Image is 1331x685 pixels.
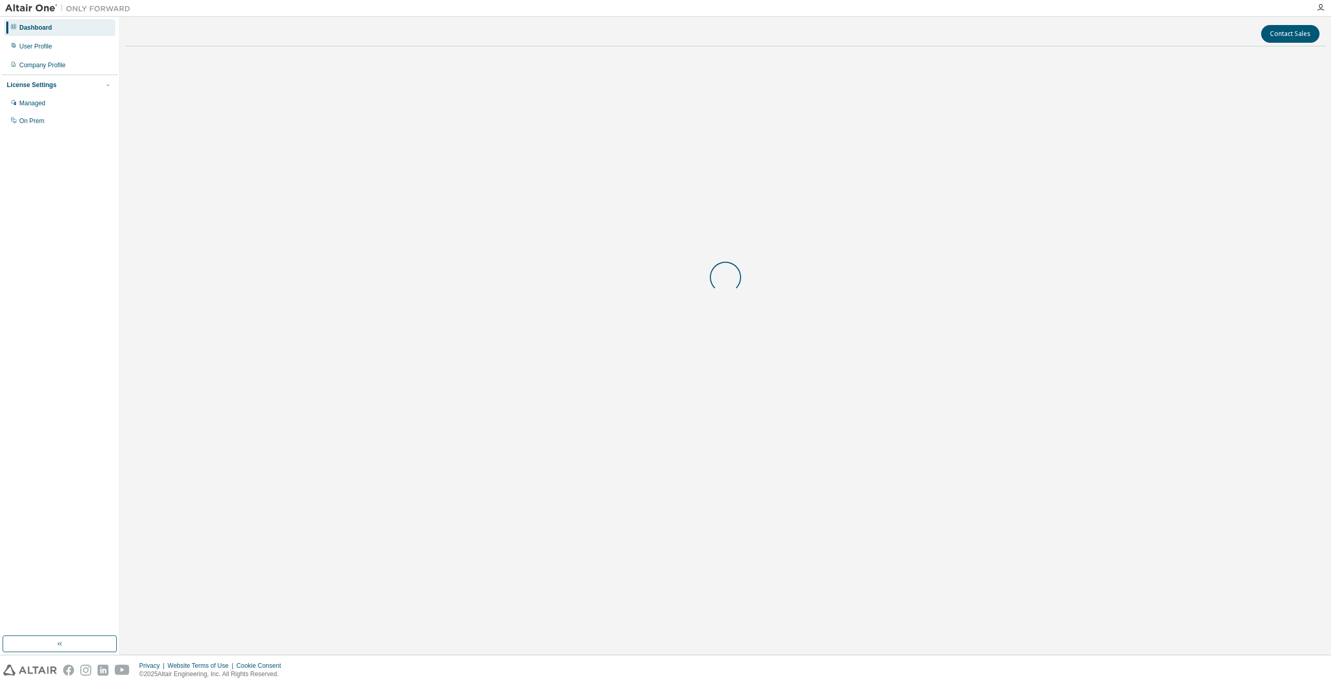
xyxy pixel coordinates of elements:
img: instagram.svg [80,665,91,676]
img: youtube.svg [115,665,130,676]
img: altair_logo.svg [3,665,57,676]
div: User Profile [19,42,52,51]
div: Privacy [139,662,167,670]
img: facebook.svg [63,665,74,676]
div: Dashboard [19,23,52,32]
div: Cookie Consent [236,662,287,670]
p: © 2025 Altair Engineering, Inc. All Rights Reserved. [139,670,287,679]
img: linkedin.svg [98,665,108,676]
div: Managed [19,99,45,107]
div: License Settings [7,81,56,89]
div: Company Profile [19,61,66,69]
div: Website Terms of Use [167,662,236,670]
button: Contact Sales [1261,25,1320,43]
img: Altair One [5,3,136,14]
div: On Prem [19,117,44,125]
